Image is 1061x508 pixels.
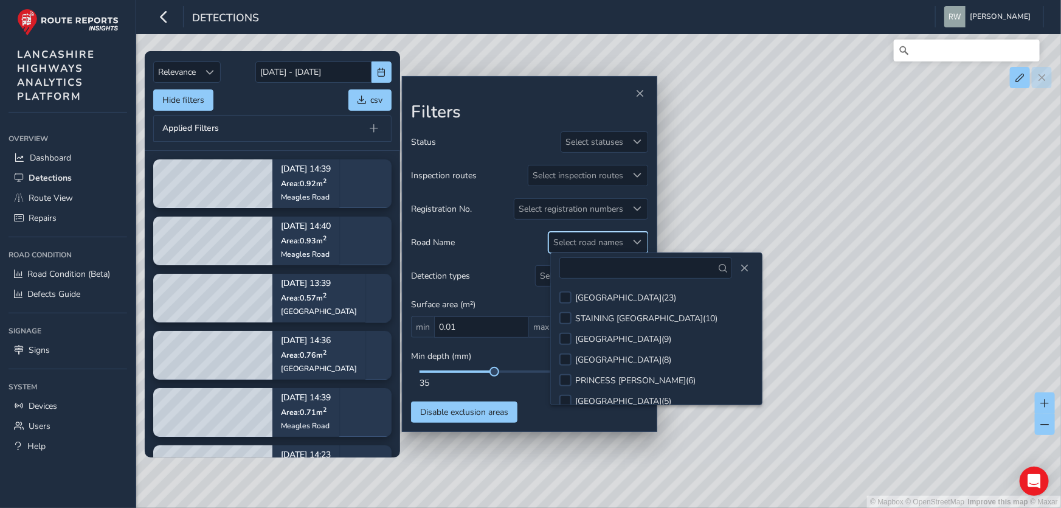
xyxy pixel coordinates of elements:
[281,178,327,188] span: Area: 0.92 m
[29,400,57,412] span: Devices
[1020,467,1049,496] div: Open Intercom Messenger
[576,333,672,345] div: [GEOGRAPHIC_DATA] ( 9 )
[281,394,331,402] p: [DATE] 14:39
[17,47,95,103] span: LANCASHIRE HIGHWAYS ANALYTICS PLATFORM
[154,62,200,82] span: Relevance
[370,94,382,106] span: csv
[9,378,127,396] div: System
[323,347,327,357] sup: 2
[162,124,219,133] span: Applied Filters
[9,246,127,264] div: Road Condition
[281,336,357,345] p: [DATE] 14:36
[576,395,672,407] div: [GEOGRAPHIC_DATA] ( 5 )
[576,292,677,304] div: [GEOGRAPHIC_DATA] ( 23 )
[9,264,127,284] a: Road Condition (Beta)
[9,130,127,148] div: Overview
[9,208,127,228] a: Repairs
[9,436,127,456] a: Help
[411,102,648,123] h2: Filters
[9,322,127,340] div: Signage
[30,152,71,164] span: Dashboard
[200,62,220,82] div: Sort by Date
[549,232,627,252] div: Select road names
[411,136,436,148] span: Status
[29,420,50,432] span: Users
[281,279,357,288] p: [DATE] 13:39
[576,313,718,324] div: STAINING [GEOGRAPHIC_DATA] ( 10 )
[528,165,627,186] div: Select inspection routes
[281,192,331,201] div: Meagles Road
[9,340,127,360] a: Signs
[944,6,966,27] img: diamond-layout
[281,165,331,173] p: [DATE] 14:39
[281,222,331,231] p: [DATE] 14:40
[9,284,127,304] a: Defects Guide
[9,396,127,416] a: Devices
[323,290,327,299] sup: 2
[281,406,327,417] span: Area: 0.71 m
[29,344,50,356] span: Signs
[411,299,475,310] span: Surface area (m²)
[576,354,672,366] div: [GEOGRAPHIC_DATA] ( 8 )
[9,188,127,208] a: Route View
[29,212,57,224] span: Repairs
[281,420,331,430] div: Meagles Road
[411,237,455,248] span: Road Name
[281,363,357,373] div: [GEOGRAPHIC_DATA]
[411,350,471,362] span: Min depth (mm)
[27,440,46,452] span: Help
[29,172,72,184] span: Detections
[411,170,477,181] span: Inspection routes
[514,199,627,219] div: Select registration numbers
[944,6,1035,27] button: [PERSON_NAME]
[9,416,127,436] a: Users
[27,268,110,280] span: Road Condition (Beta)
[281,249,331,259] div: Meagles Road
[970,6,1031,27] span: [PERSON_NAME]
[561,132,627,152] div: Select statuses
[420,377,640,389] div: 35
[192,10,259,27] span: Detections
[348,89,392,111] button: csv
[281,306,357,316] div: [GEOGRAPHIC_DATA]
[411,402,517,423] button: Disable exclusion areas
[411,203,472,215] span: Registration No.
[9,168,127,188] a: Detections
[27,288,80,300] span: Defects Guide
[434,316,529,338] input: 0
[281,292,327,302] span: Area: 0.57 m
[631,85,648,102] button: Close
[736,260,753,277] button: Close
[153,89,213,111] button: Hide filters
[323,405,327,414] sup: 2
[411,316,434,338] span: min
[9,148,127,168] a: Dashboard
[323,233,327,242] sup: 2
[323,176,327,185] sup: 2
[281,235,327,245] span: Area: 0.93 m
[894,40,1040,61] input: Search
[529,316,553,338] span: max
[281,349,327,360] span: Area: 0.76 m
[411,270,470,282] span: Detection types
[536,266,627,286] div: Select detection types
[281,451,331,459] p: [DATE] 14:23
[576,375,696,386] div: PRINCESS [PERSON_NAME] ( 6 )
[17,9,119,36] img: rr logo
[29,192,73,204] span: Route View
